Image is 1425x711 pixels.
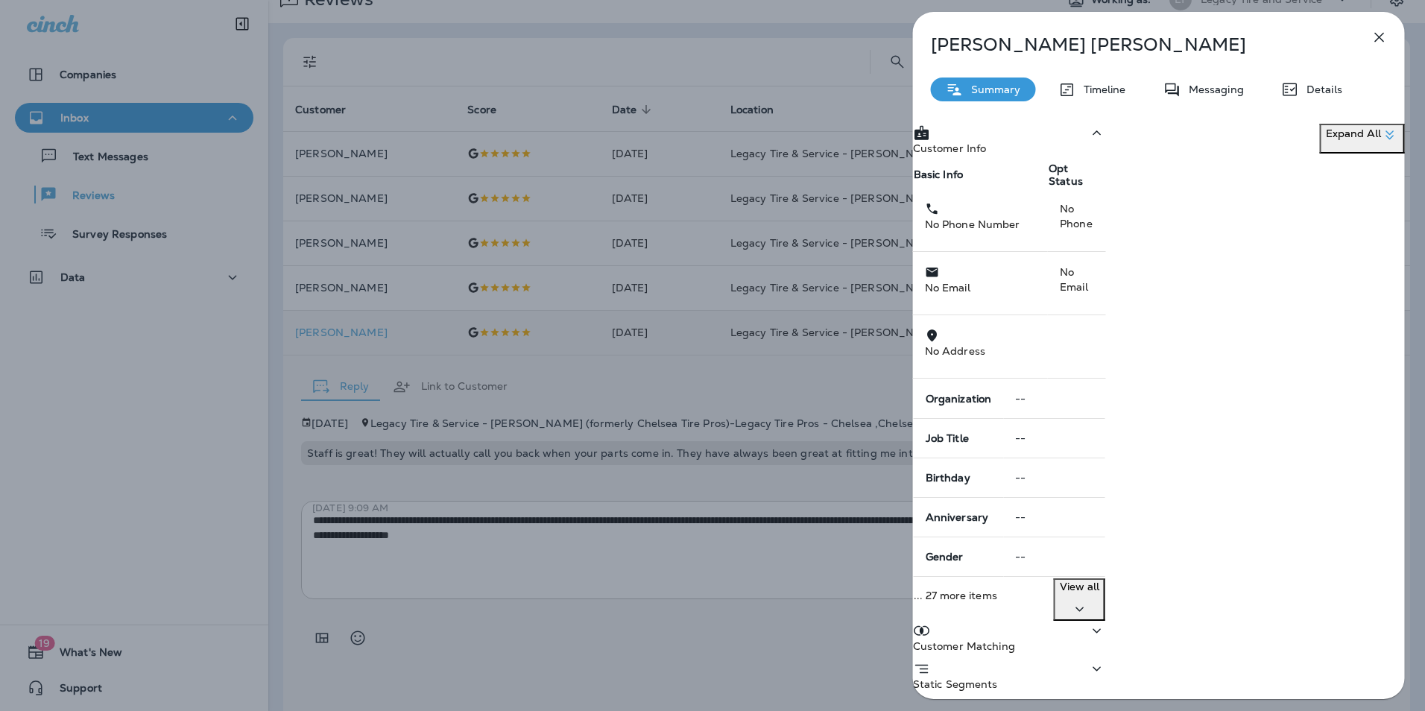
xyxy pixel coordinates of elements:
p: No Email [1060,265,1094,294]
p: No Phone Number [925,217,1036,232]
span: Basic Info [914,168,963,181]
span: Gender [926,550,964,563]
p: No Address [925,344,1094,358]
p: No Email [925,280,1036,295]
p: Timeline [1076,83,1126,95]
p: Customer Info [913,142,987,154]
p: Summary [964,83,1021,95]
span: Job Title [926,432,969,445]
span: -- [1015,550,1026,563]
p: View all [1060,581,1099,592]
span: -- [1015,471,1026,484]
p: No Phone [1060,201,1094,231]
span: -- [1015,392,1026,405]
span: Birthday [926,471,970,484]
span: -- [1015,511,1026,524]
span: Opt Status [1049,162,1083,188]
p: ... 27 more items [914,590,1047,601]
span: Anniversary [926,511,989,524]
button: View all [1054,578,1105,621]
p: Details [1299,83,1342,95]
button: Expand All [1320,124,1405,154]
span: Organization [926,392,992,405]
span: -- [1015,432,1026,445]
p: Messaging [1181,83,1244,95]
p: [PERSON_NAME] [PERSON_NAME] [931,34,1338,55]
p: Static Segments [913,678,998,690]
p: Customer Matching [913,640,1015,652]
p: Expand All [1326,126,1399,144]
